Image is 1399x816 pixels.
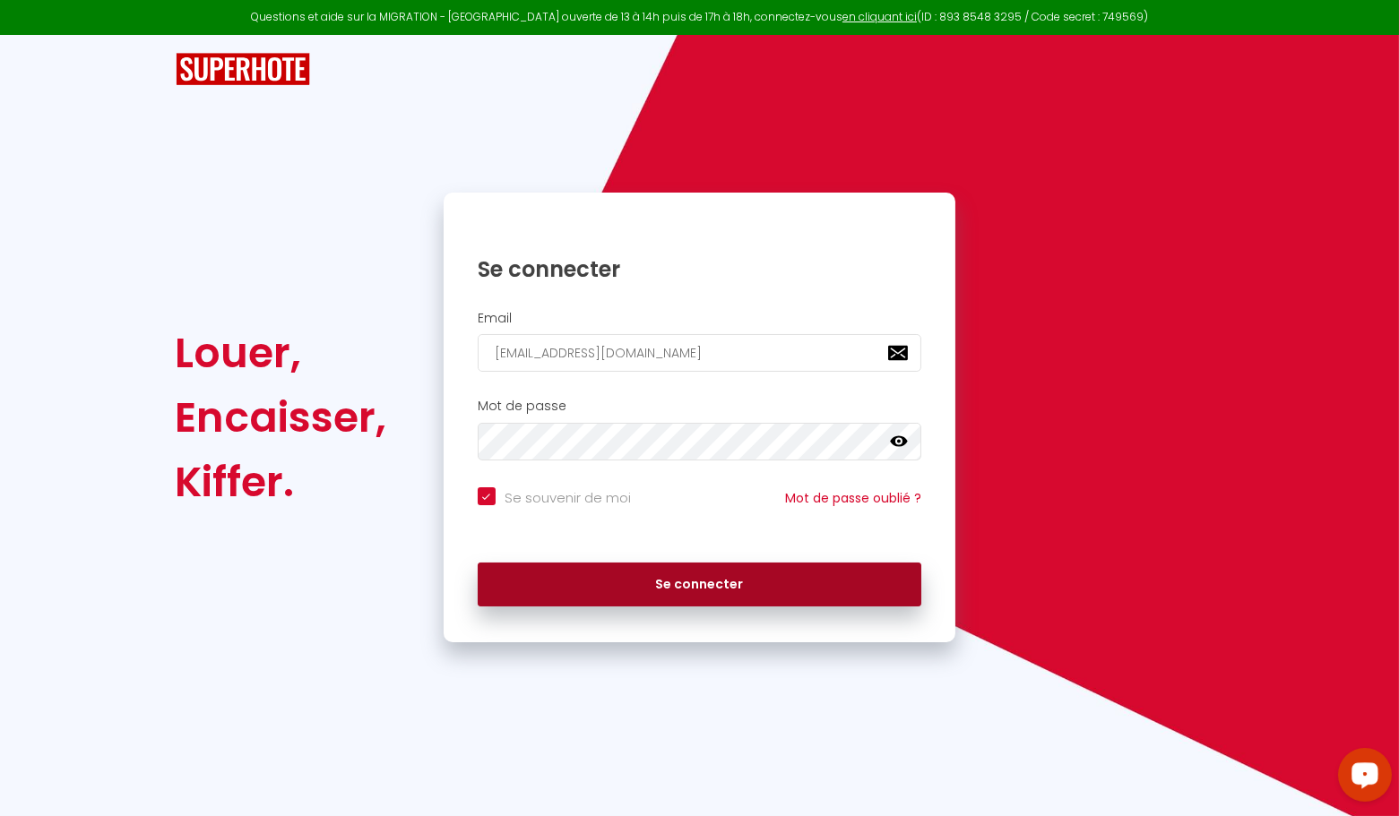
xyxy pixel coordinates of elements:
[478,255,922,283] h1: Se connecter
[785,489,921,507] a: Mot de passe oublié ?
[176,321,387,385] div: Louer,
[478,311,922,326] h2: Email
[842,9,917,24] a: en cliquant ici
[176,385,387,450] div: Encaisser,
[478,563,922,607] button: Se connecter
[176,53,310,86] img: SuperHote logo
[176,450,387,514] div: Kiffer.
[478,334,922,372] input: Ton Email
[478,399,922,414] h2: Mot de passe
[1324,741,1399,816] iframe: LiveChat chat widget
